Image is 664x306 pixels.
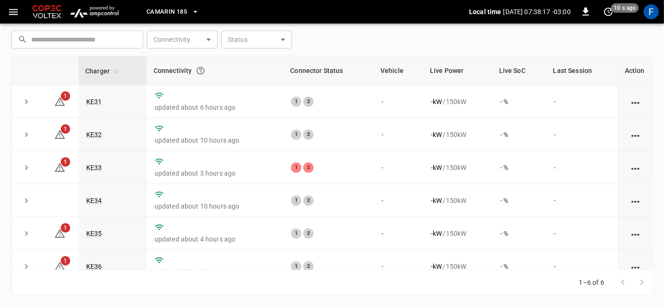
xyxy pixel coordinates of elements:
a: 1 [54,130,65,137]
span: 1 [61,124,70,134]
td: - % [493,85,547,118]
button: expand row [19,259,33,274]
span: Camarin 185 [146,7,187,17]
button: set refresh interval [601,4,616,19]
button: Connection between the charger and our software. [192,62,209,79]
span: 1 [61,157,70,167]
span: 1 [61,223,70,233]
a: 1 [54,229,65,237]
span: 1 [61,91,70,101]
a: KE34 [86,197,102,204]
td: - % [493,250,547,283]
button: expand row [19,193,33,208]
p: - kW [431,163,442,172]
button: expand row [19,161,33,175]
img: ampcontrol.io logo [67,3,122,21]
div: / 150 kW [431,97,485,106]
th: Last Session [547,56,618,85]
a: KE33 [86,164,102,171]
p: updated about 10 hours ago [154,136,276,145]
th: Action [618,56,652,85]
p: updated about 8 hours ago [154,267,276,277]
div: action cell options [630,130,641,139]
td: - [374,184,423,217]
td: - [374,151,423,184]
div: 2 [303,129,314,140]
p: - kW [431,130,442,139]
div: 1 [291,162,301,173]
a: KE35 [86,230,102,237]
p: updated about 6 hours ago [154,103,276,112]
div: profile-icon [644,4,659,19]
p: updated about 10 hours ago [154,201,276,211]
p: 1–6 of 6 [579,278,604,287]
div: / 150 kW [431,130,485,139]
td: - % [493,118,547,151]
img: Customer Logo [31,3,63,21]
a: KE31 [86,98,102,105]
span: Charger [85,65,122,77]
button: Camarin 185 [143,3,203,21]
a: 1 [54,97,65,105]
div: 1 [291,129,301,140]
a: KE32 [86,131,102,138]
td: - [547,184,618,217]
td: - [547,250,618,283]
div: / 150 kW [431,196,485,205]
p: updated about 3 hours ago [154,169,276,178]
p: - kW [431,97,442,106]
a: KE36 [86,263,102,270]
td: - [547,85,618,118]
div: 2 [303,261,314,272]
td: - % [493,184,547,217]
div: 1 [291,261,301,272]
span: 10 s ago [611,3,639,13]
div: Connectivity [154,62,277,79]
th: Live SoC [493,56,547,85]
p: - kW [431,229,442,238]
div: action cell options [630,97,641,106]
td: - [374,250,423,283]
div: / 150 kW [431,229,485,238]
div: action cell options [630,163,641,172]
div: action cell options [630,196,641,205]
td: - [547,217,618,250]
div: / 150 kW [431,262,485,271]
div: 2 [303,195,314,206]
td: - % [493,217,547,250]
td: - [374,217,423,250]
button: expand row [19,95,33,109]
th: Vehicle [374,56,423,85]
p: Local time [469,7,502,16]
p: [DATE] 07:38:17 -03:00 [503,7,571,16]
div: action cell options [630,262,641,271]
div: action cell options [630,229,641,238]
td: - [547,118,618,151]
button: expand row [19,128,33,142]
td: - [374,118,423,151]
p: updated about 4 hours ago [154,234,276,244]
a: 1 [54,262,65,270]
td: - % [493,151,547,184]
span: 1 [61,256,70,266]
td: - [374,85,423,118]
div: / 150 kW [431,163,485,172]
td: - [547,151,618,184]
div: 2 [303,162,314,173]
div: 2 [303,228,314,239]
div: 1 [291,97,301,107]
p: - kW [431,196,442,205]
div: 2 [303,97,314,107]
div: 1 [291,228,301,239]
th: Live Power [423,56,493,85]
p: - kW [431,262,442,271]
div: 1 [291,195,301,206]
th: Connector Status [283,56,374,85]
button: expand row [19,226,33,241]
a: 1 [54,163,65,171]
